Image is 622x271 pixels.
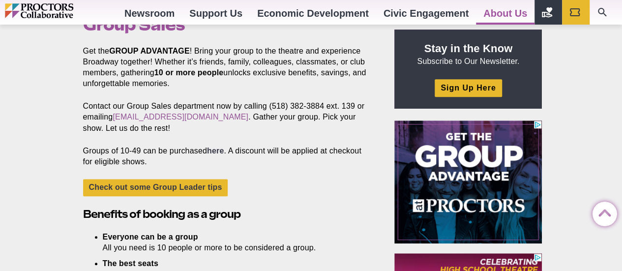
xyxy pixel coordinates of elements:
[154,68,224,77] strong: 10 or more people
[207,147,224,155] a: here
[83,101,372,133] p: Contact our Group Sales department now by calling (518) 382-3884 ext. 139 or emailing . Gather yo...
[83,179,228,196] a: Check out some Group Leader tips
[103,233,198,241] strong: Everyone can be a group
[394,120,542,243] iframe: Advertisement
[435,79,502,96] a: Sign Up Here
[83,207,372,222] h2: Benefits of booking as a group
[406,41,530,67] p: Subscribe to Our Newsletter.
[103,259,158,268] strong: The best seats
[592,202,612,222] a: Back to Top
[424,42,513,55] strong: Stay in the Know
[83,15,372,34] h1: Group Sales
[83,46,372,89] p: Get the ! Bring your group to the theatre and experience Broadway together! Whether it’s friends,...
[83,146,372,167] p: Groups of 10-49 can be purchased . A discount will be applied at checkout for eligible shows.
[5,3,116,18] img: Proctors logo
[109,47,190,55] strong: GROUP ADVANTAGE
[113,113,248,121] a: [EMAIL_ADDRESS][DOMAIN_NAME]
[103,232,357,253] li: All you need is 10 people or more to be considered a group.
